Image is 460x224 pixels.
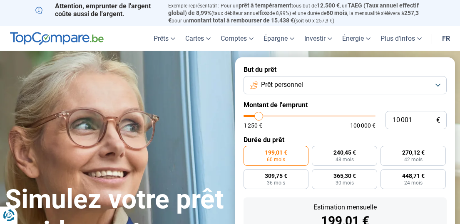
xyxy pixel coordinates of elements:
[261,80,303,89] span: Prêt personnel
[149,26,180,51] a: Prêts
[402,173,425,179] span: 448,71 €
[244,76,447,94] button: Prêt personnel
[189,17,294,24] span: montant total à rembourser de 15.438 €
[333,173,356,179] span: 365,30 €
[244,123,262,128] span: 1 250 €
[259,10,269,16] span: fixe
[267,180,285,185] span: 36 mois
[404,180,423,185] span: 24 mois
[350,123,375,128] span: 100 000 €
[326,10,347,16] span: 60 mois
[216,26,259,51] a: Comptes
[317,2,340,9] span: 12.500 €
[265,150,287,155] span: 199,01 €
[168,10,419,24] span: 257,3 €
[35,2,159,18] p: Attention, emprunter de l'argent coûte aussi de l'argent.
[244,66,447,74] label: But du prêt
[375,26,427,51] a: Plus d'infos
[402,150,425,155] span: 270,12 €
[336,180,354,185] span: 30 mois
[299,26,337,51] a: Investir
[10,32,104,45] img: TopCompare
[404,157,423,162] span: 42 mois
[180,26,216,51] a: Cartes
[336,157,354,162] span: 48 mois
[437,26,455,51] a: fr
[436,117,440,124] span: €
[259,26,299,51] a: Épargne
[333,150,356,155] span: 240,45 €
[267,157,285,162] span: 60 mois
[250,204,440,211] div: Estimation mensuelle
[239,2,291,9] span: prêt à tempérament
[244,136,447,144] label: Durée du prêt
[168,2,419,16] span: TAEG (Taux annuel effectif global) de 8,99%
[244,101,447,109] label: Montant de l'emprunt
[337,26,375,51] a: Énergie
[265,173,287,179] span: 309,75 €
[168,2,425,24] p: Exemple représentatif : Pour un tous but de , un (taux débiteur annuel de 8,99%) et une durée de ...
